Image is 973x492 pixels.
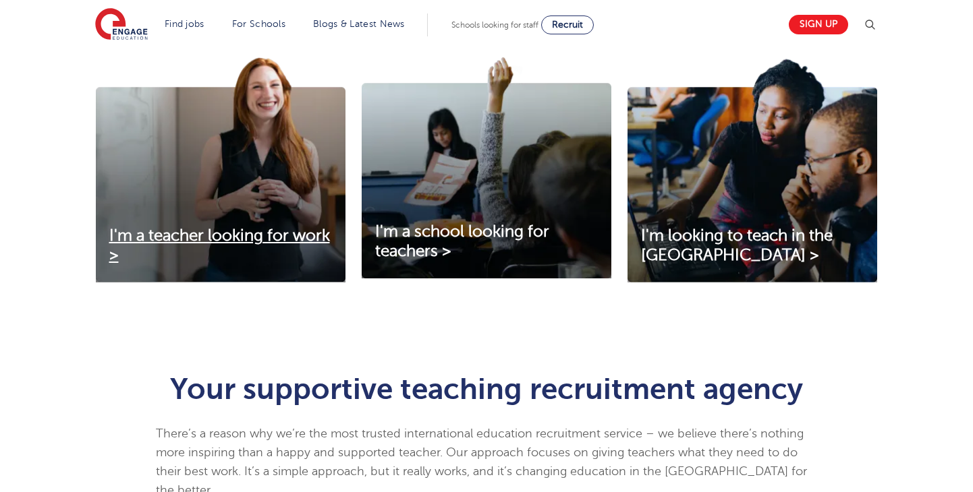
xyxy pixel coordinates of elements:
[552,20,583,30] span: Recruit
[109,226,330,264] span: I'm a teacher looking for work >
[628,226,877,266] a: I'm looking to teach in the [GEOGRAPHIC_DATA] >
[96,57,345,282] img: I'm a teacher looking for work
[232,19,285,29] a: For Schools
[313,19,405,29] a: Blogs & Latest News
[362,57,611,278] img: I'm a school looking for teachers
[451,20,538,30] span: Schools looking for staff
[95,8,148,42] img: Engage Education
[541,16,594,34] a: Recruit
[789,15,848,34] a: Sign up
[362,222,611,262] a: I'm a school looking for teachers >
[375,222,549,260] span: I'm a school looking for teachers >
[96,226,345,266] a: I'm a teacher looking for work >
[156,374,818,404] h1: Your supportive teaching recruitment agency
[628,57,877,282] img: I'm looking to teach in the UK
[165,19,204,29] a: Find jobs
[641,226,833,264] span: I'm looking to teach in the [GEOGRAPHIC_DATA] >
